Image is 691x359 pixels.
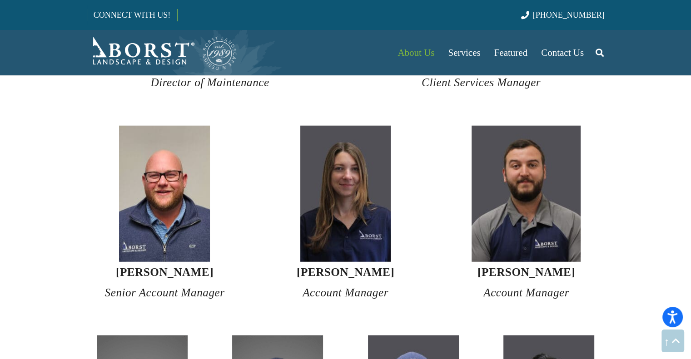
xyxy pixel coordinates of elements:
[87,34,238,71] a: Borst-Logo
[303,286,388,299] em: Account Manager
[541,47,584,58] span: Contact Us
[483,286,569,299] em: Account Manager
[448,47,480,58] span: Services
[521,10,604,20] a: [PHONE_NUMBER]
[534,30,591,75] a: Contact Us
[87,4,177,26] a: CONNECT WITH US!
[391,30,441,75] a: About Us
[150,76,269,89] em: Director of Maintenance
[477,266,575,278] strong: [PERSON_NAME]
[297,266,394,278] strong: [PERSON_NAME]
[487,30,534,75] a: Featured
[422,76,541,89] em: Client Services Manager
[494,47,527,58] span: Featured
[661,329,684,352] a: Back to top
[441,30,487,75] a: Services
[591,41,609,64] a: Search
[105,286,225,299] em: Senior Account Manager
[116,266,214,278] strong: [PERSON_NAME]
[398,47,434,58] span: About Us
[533,10,605,20] span: [PHONE_NUMBER]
